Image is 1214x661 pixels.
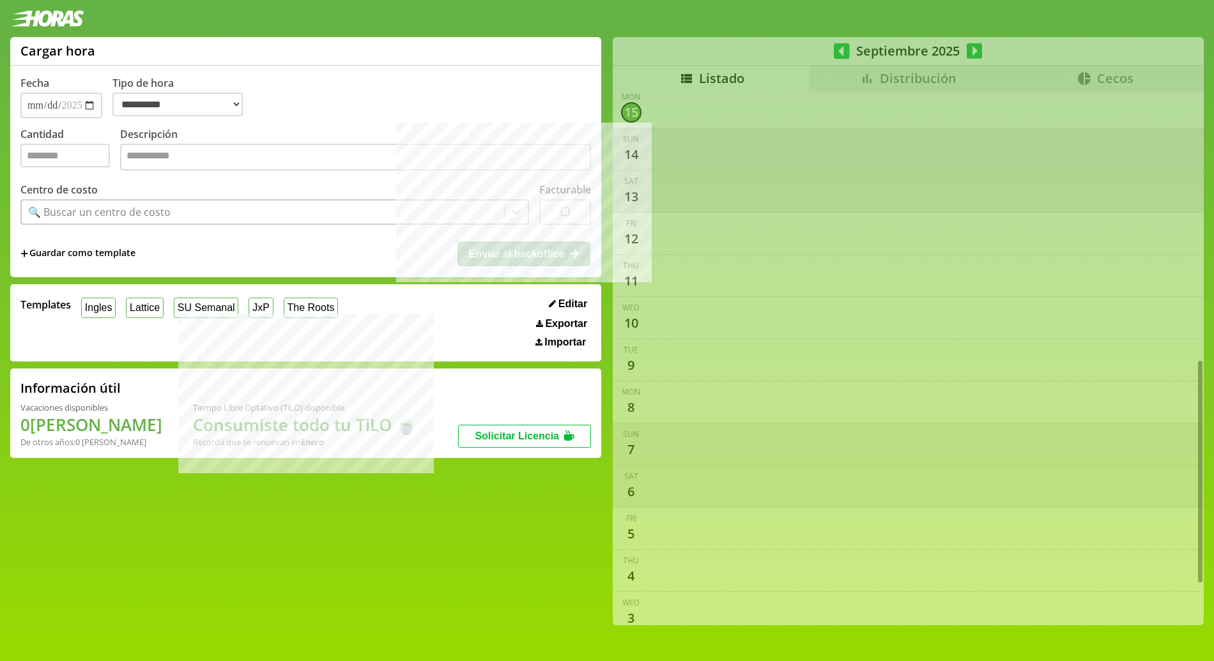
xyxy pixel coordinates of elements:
[193,413,417,436] h1: Consumiste todo tu TiLO 🍵
[20,413,162,436] h1: 0 [PERSON_NAME]
[532,317,591,330] button: Exportar
[545,298,591,310] button: Editar
[558,298,587,310] span: Editar
[120,144,591,171] textarea: Descripción
[174,298,238,317] button: SU Semanal
[545,318,587,330] span: Exportar
[10,10,84,27] img: logotipo
[126,298,164,317] button: Lattice
[249,298,273,317] button: JxP
[20,76,49,90] label: Fecha
[544,337,586,348] span: Importar
[28,205,171,219] div: 🔍 Buscar un centro de costo
[20,127,120,174] label: Cantidad
[20,247,135,261] span: +Guardar como template
[193,436,417,448] div: Recordá que se renuevan en
[120,127,591,174] label: Descripción
[193,402,417,413] div: Tiempo Libre Optativo (TiLO) disponible
[112,76,253,118] label: Tipo de hora
[112,93,243,116] select: Tipo de hora
[539,183,591,197] label: Facturable
[20,247,28,261] span: +
[20,183,98,197] label: Centro de costo
[475,430,559,441] span: Solicitar Licencia
[20,42,95,59] h1: Cargar hora
[20,144,110,167] input: Cantidad
[458,425,591,448] button: Solicitar Licencia
[284,298,338,317] button: The Roots
[81,298,116,317] button: Ingles
[20,298,71,312] span: Templates
[301,436,324,448] b: Enero
[20,436,162,448] div: De otros años: 0 [PERSON_NAME]
[20,402,162,413] div: Vacaciones disponibles
[20,379,121,397] h2: Información útil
